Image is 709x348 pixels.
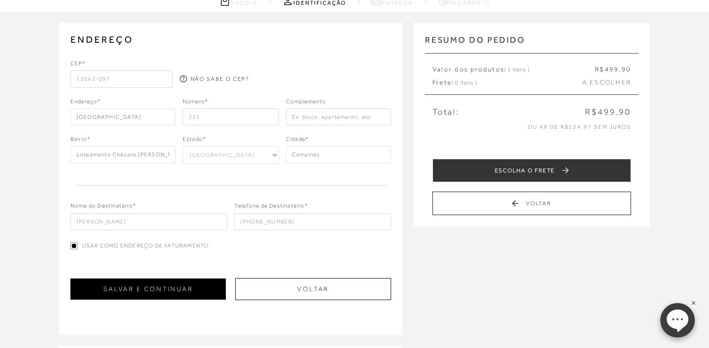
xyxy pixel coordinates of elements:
span: Valor dos produtos [432,65,530,74]
button: ESCOLHA O FRETE [432,159,631,182]
button: SALVAR E CONTINUAR [70,278,226,300]
span: Complemento [286,97,326,108]
input: Rua, Logradouro, Avenida, etc [70,108,176,125]
h2: ENDEREÇO [70,34,391,45]
h2: RESUMO DO PEDIDO [425,34,639,53]
span: Frete [432,78,477,87]
span: ( 1 itens ) [504,66,530,73]
span: Cidade* [286,135,308,146]
span: Total: [432,106,459,118]
button: Voltar [432,192,631,215]
input: Usar como endereço de faturamento [70,242,77,249]
span: Estado* [183,135,206,146]
button: Voltar [235,278,391,300]
span: Bairro* [70,135,91,146]
span: A ESCOLHER [582,78,631,87]
span: ou 4x de R$124,97 sem juros [528,124,631,130]
span: ( 0 itens ) [452,79,477,86]
input: _ _ _ _ _- _ _ _ [70,70,173,87]
input: ( ) [234,213,391,230]
span: 499 [605,65,619,73]
span: Nome do Destinatário* [70,201,136,213]
span: Número* [183,97,208,108]
span: Telefone de Destinatário* [234,201,308,213]
input: Ex: bloco, apartamento, etc [286,108,391,125]
span: ,90 [619,65,631,73]
a: NÃO SABE O CEP? [180,75,250,83]
span: Usar como endereço de faturamento [82,242,209,250]
span: R$ [595,65,604,73]
span: R$499,90 [585,106,631,118]
span: Endereço* [70,97,101,108]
